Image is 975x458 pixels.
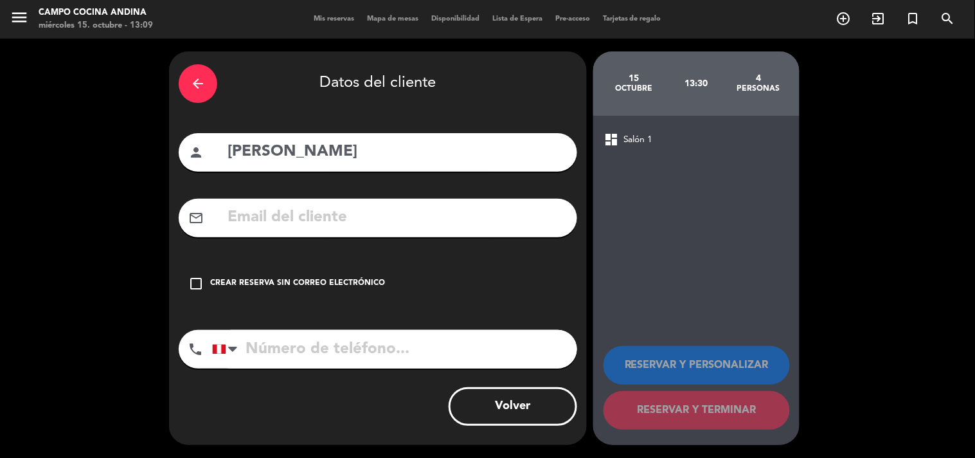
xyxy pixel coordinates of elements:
span: Pre-acceso [549,15,596,23]
div: 4 [728,73,790,84]
button: RESERVAR Y TERMINAR [604,391,790,430]
i: exit_to_app [871,11,886,26]
input: Número de teléfono... [212,330,577,369]
i: add_circle_outline [836,11,852,26]
i: turned_in_not [906,11,921,26]
button: Volver [449,387,577,426]
input: Nombre del cliente [226,139,568,165]
span: Mapa de mesas [361,15,425,23]
i: menu [10,8,29,27]
i: person [188,145,204,160]
div: Campo Cocina Andina [39,6,153,19]
button: menu [10,8,29,32]
span: dashboard [604,132,619,147]
div: 13:30 [665,61,728,106]
i: check_box_outline_blank [188,276,204,291]
div: Crear reserva sin correo electrónico [210,277,385,290]
input: Email del cliente [226,205,568,231]
i: phone [188,342,203,357]
i: mail_outline [188,210,204,226]
span: Disponibilidad [425,15,486,23]
div: miércoles 15. octubre - 13:09 [39,19,153,32]
i: search [940,11,956,26]
span: Mis reservas [307,15,361,23]
button: RESERVAR Y PERSONALIZAR [604,346,790,385]
div: 15 [603,73,665,84]
i: arrow_back [190,76,206,91]
div: Peru (Perú): +51 [213,331,242,368]
span: Lista de Espera [486,15,549,23]
div: Datos del cliente [179,61,577,106]
div: octubre [603,84,665,94]
span: Tarjetas de regalo [596,15,668,23]
span: Salón 1 [623,133,653,147]
div: personas [728,84,790,94]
